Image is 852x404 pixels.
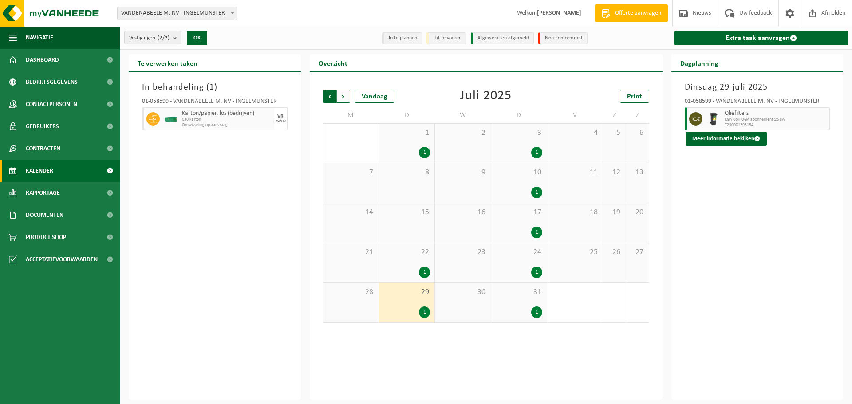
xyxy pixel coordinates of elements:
span: 7 [328,168,374,177]
span: C30 karton [182,117,272,122]
div: VR [277,114,284,119]
div: 1 [419,267,430,278]
span: 12 [608,168,621,177]
div: 1 [531,227,542,238]
span: 19 [608,208,621,217]
td: V [547,107,603,123]
button: Vestigingen(2/2) [124,31,181,44]
span: 14 [328,208,374,217]
span: 4 [552,128,598,138]
span: Contactpersonen [26,93,77,115]
a: Extra taak aanvragen [674,31,849,45]
span: 22 [383,247,430,257]
span: Contracten [26,137,60,160]
span: Rapportage [26,182,60,204]
span: 16 [439,208,486,217]
li: Afgewerkt en afgemeld [471,32,534,44]
span: 29 [383,287,430,297]
li: In te plannen [382,32,422,44]
button: OK [187,31,207,45]
span: 13 [631,168,644,177]
span: Volgende [337,90,350,103]
div: 1 [531,306,542,318]
h2: Overzicht [310,54,356,71]
img: HK-XC-30-GN-00 [164,116,177,122]
span: VANDENABEELE M. NV - INGELMUNSTER [117,7,237,20]
span: 26 [608,247,621,257]
span: 11 [552,168,598,177]
li: Non-conformiteit [538,32,588,44]
button: Meer informatie bekijken [686,132,767,146]
span: 25 [552,247,598,257]
span: 20 [631,208,644,217]
span: Vorige [323,90,336,103]
h3: In behandeling ( ) [142,81,288,94]
h2: Te verwerken taken [129,54,206,71]
span: Omwisseling op aanvraag [182,122,272,128]
div: 1 [419,147,430,158]
td: M [323,107,379,123]
div: Vandaag [355,90,394,103]
span: KGA Colli OGA abonnement 1x/8w [725,117,828,122]
span: 27 [631,247,644,257]
span: 30 [439,287,486,297]
span: 15 [383,208,430,217]
span: 21 [328,247,374,257]
span: Product Shop [26,226,66,248]
span: 31 [496,287,542,297]
td: D [491,107,547,123]
div: Juli 2025 [460,90,512,103]
div: 01-058599 - VANDENABEELE M. NV - INGELMUNSTER [685,98,830,107]
span: 10 [496,168,542,177]
strong: [PERSON_NAME] [537,10,581,16]
td: Z [603,107,626,123]
span: Offerte aanvragen [613,9,663,18]
span: Karton/papier, los (bedrijven) [182,110,272,117]
span: Documenten [26,204,63,226]
span: Kalender [26,160,53,182]
span: Oliefilters [725,110,828,117]
td: W [435,107,491,123]
div: 29/08 [275,119,286,124]
span: Vestigingen [129,31,170,45]
span: 23 [439,247,486,257]
div: 1 [419,306,430,318]
div: 1 [531,267,542,278]
li: Uit te voeren [426,32,466,44]
div: 01-058599 - VANDENABEELE M. NV - INGELMUNSTER [142,98,288,107]
td: Z [626,107,649,123]
span: 3 [496,128,542,138]
span: 6 [631,128,644,138]
span: Bedrijfsgegevens [26,71,78,93]
span: 1 [383,128,430,138]
span: Acceptatievoorwaarden [26,248,98,271]
a: Offerte aanvragen [595,4,668,22]
div: 1 [531,147,542,158]
div: 1 [531,187,542,198]
h3: Dinsdag 29 juli 2025 [685,81,830,94]
h2: Dagplanning [671,54,727,71]
span: 2 [439,128,486,138]
span: 28 [328,287,374,297]
span: Dashboard [26,49,59,71]
span: 17 [496,208,542,217]
span: Gebruikers [26,115,59,137]
a: Print [620,90,649,103]
span: Navigatie [26,27,53,49]
span: 1 [209,83,214,92]
span: VANDENABEELE M. NV - INGELMUNSTER [118,7,237,20]
span: 18 [552,208,598,217]
img: WB-0240-HPE-BK-01 [707,112,720,126]
count: (2/2) [158,35,170,41]
span: T250001393154 [725,122,828,128]
td: D [379,107,435,123]
span: 9 [439,168,486,177]
span: 5 [608,128,621,138]
span: Print [627,93,642,100]
span: 24 [496,247,542,257]
span: 8 [383,168,430,177]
